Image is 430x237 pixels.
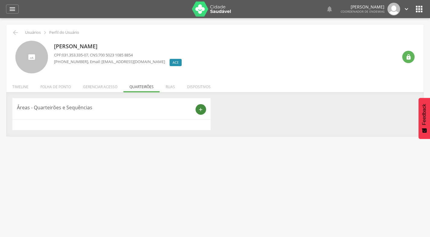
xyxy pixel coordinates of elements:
span: [PHONE_NUMBER] [54,59,88,64]
p: CPF: , CNS: [54,52,185,58]
div: Resetar senha [402,51,415,63]
p: Áreas - Quarteirões e Sequências [17,104,191,111]
i:  [9,5,16,13]
i:  [414,4,424,14]
li: Gerenciar acesso [77,78,123,92]
i:  [406,54,412,60]
li: Dispositivos [181,78,217,92]
i:  [326,5,333,13]
p: [PERSON_NAME] [341,5,384,9]
li: Ruas [160,78,181,92]
i:  [403,6,410,12]
i: add [198,107,203,112]
span: 031.353.335-07 [62,52,88,58]
li: Timeline [6,78,34,92]
span: 700 5023 1085 8854 [98,52,133,58]
p: [PERSON_NAME] [54,43,185,50]
p: Usuários [25,30,41,35]
p: Perfil do Usuário [49,30,79,35]
li: Folha de ponto [34,78,77,92]
i:  [42,29,48,36]
p: , Email: [EMAIL_ADDRESS][DOMAIN_NAME] [54,59,165,65]
a:  [6,5,19,14]
i: Voltar [12,29,19,36]
span: Coordenador de Endemias [341,9,384,14]
a:  [326,3,333,15]
button: Feedback - Mostrar pesquisa [419,98,430,139]
span: Feedback [422,104,427,125]
span: ACE [173,60,179,65]
a:  [403,3,410,15]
